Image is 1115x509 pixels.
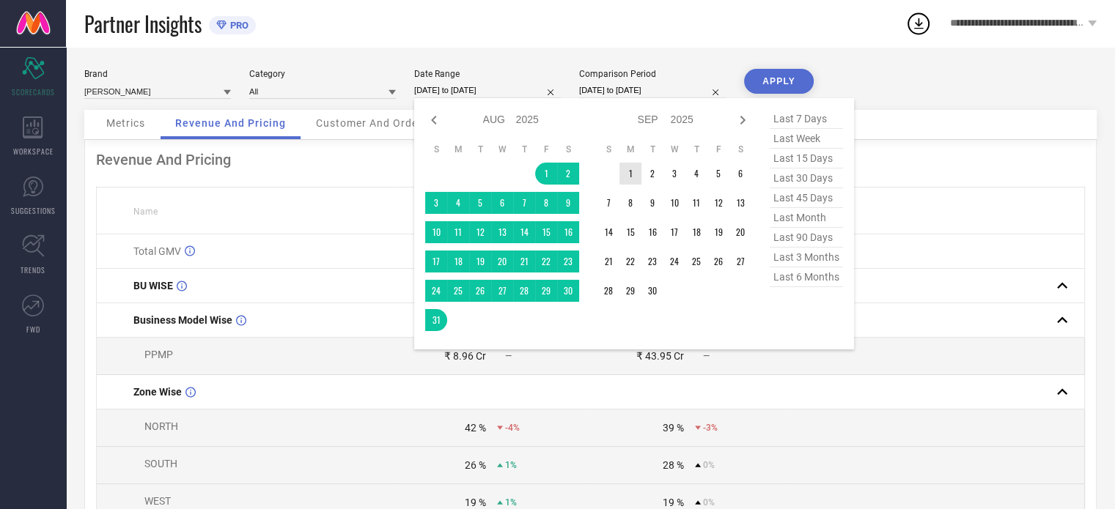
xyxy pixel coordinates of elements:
td: Wed Sep 03 2025 [663,163,685,185]
td: Sun Aug 31 2025 [425,309,447,331]
span: TRENDS [21,264,45,275]
span: last week [770,129,843,149]
td: Sun Sep 28 2025 [597,280,619,302]
th: Saturday [729,144,751,155]
th: Sunday [597,144,619,155]
span: last 15 days [770,149,843,168]
div: 39 % [663,422,684,434]
div: 19 % [663,497,684,508]
span: PRO [227,20,249,31]
div: 28 % [663,459,684,471]
td: Mon Aug 04 2025 [447,192,469,214]
span: SCORECARDS [12,86,55,97]
span: last 45 days [770,188,843,208]
th: Tuesday [641,144,663,155]
span: Metrics [106,117,145,129]
td: Tue Aug 12 2025 [469,221,491,243]
span: Partner Insights [84,9,202,39]
th: Wednesday [491,144,513,155]
div: Previous month [425,111,443,129]
td: Tue Aug 05 2025 [469,192,491,214]
td: Fri Aug 29 2025 [535,280,557,302]
span: — [505,351,512,361]
span: Zone Wise [133,386,182,398]
span: -3% [703,423,718,433]
td: Fri Sep 12 2025 [707,192,729,214]
span: SOUTH [144,458,177,469]
td: Wed Sep 17 2025 [663,221,685,243]
div: Revenue And Pricing [96,151,1085,168]
span: last 3 months [770,248,843,267]
td: Sun Aug 17 2025 [425,250,447,272]
span: BU WISE [133,280,173,291]
td: Sun Aug 03 2025 [425,192,447,214]
th: Wednesday [663,144,685,155]
span: Customer And Orders [316,117,428,129]
td: Fri Sep 05 2025 [707,163,729,185]
td: Tue Aug 19 2025 [469,250,491,272]
div: Open download list [905,10,932,37]
span: last 90 days [770,228,843,248]
td: Tue Sep 23 2025 [641,250,663,272]
td: Tue Aug 26 2025 [469,280,491,302]
td: Sun Sep 07 2025 [597,192,619,214]
div: ₹ 8.96 Cr [444,350,486,362]
input: Select comparison period [579,83,726,98]
td: Fri Aug 22 2025 [535,250,557,272]
td: Wed Sep 24 2025 [663,250,685,272]
td: Sat Aug 23 2025 [557,250,579,272]
th: Friday [707,144,729,155]
td: Tue Sep 09 2025 [641,192,663,214]
span: NORTH [144,420,178,432]
td: Thu Sep 04 2025 [685,163,707,185]
span: Name [133,207,158,217]
td: Fri Aug 15 2025 [535,221,557,243]
td: Sun Aug 24 2025 [425,280,447,302]
td: Tue Sep 16 2025 [641,221,663,243]
th: Thursday [685,144,707,155]
td: Fri Aug 01 2025 [535,163,557,185]
span: last 7 days [770,109,843,129]
td: Sat Sep 13 2025 [729,192,751,214]
td: Wed Aug 20 2025 [491,250,513,272]
td: Sat Aug 09 2025 [557,192,579,214]
span: 1% [505,460,517,470]
td: Fri Sep 19 2025 [707,221,729,243]
td: Mon Aug 18 2025 [447,250,469,272]
td: Wed Aug 13 2025 [491,221,513,243]
td: Thu Sep 11 2025 [685,192,707,214]
th: Friday [535,144,557,155]
span: PPMP [144,349,173,360]
td: Sun Sep 14 2025 [597,221,619,243]
span: 1% [505,497,517,508]
div: 19 % [465,497,486,508]
div: Brand [84,69,231,79]
td: Sat Aug 30 2025 [557,280,579,302]
div: Comparison Period [579,69,726,79]
td: Mon Sep 01 2025 [619,163,641,185]
td: Mon Sep 08 2025 [619,192,641,214]
td: Sun Aug 10 2025 [425,221,447,243]
div: Category [249,69,396,79]
td: Sat Aug 02 2025 [557,163,579,185]
td: Sat Sep 06 2025 [729,163,751,185]
span: Revenue And Pricing [175,117,286,129]
td: Thu Sep 18 2025 [685,221,707,243]
td: Fri Aug 08 2025 [535,192,557,214]
td: Thu Aug 14 2025 [513,221,535,243]
th: Monday [447,144,469,155]
span: WEST [144,495,171,507]
span: — [703,351,710,361]
input: Select date range [414,83,561,98]
td: Mon Aug 25 2025 [447,280,469,302]
th: Monday [619,144,641,155]
td: Sat Sep 20 2025 [729,221,751,243]
td: Fri Sep 26 2025 [707,250,729,272]
td: Sat Aug 16 2025 [557,221,579,243]
div: Date Range [414,69,561,79]
td: Mon Sep 15 2025 [619,221,641,243]
span: last 6 months [770,267,843,287]
td: Sat Sep 27 2025 [729,250,751,272]
td: Wed Aug 27 2025 [491,280,513,302]
span: SUGGESTIONS [11,205,56,216]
